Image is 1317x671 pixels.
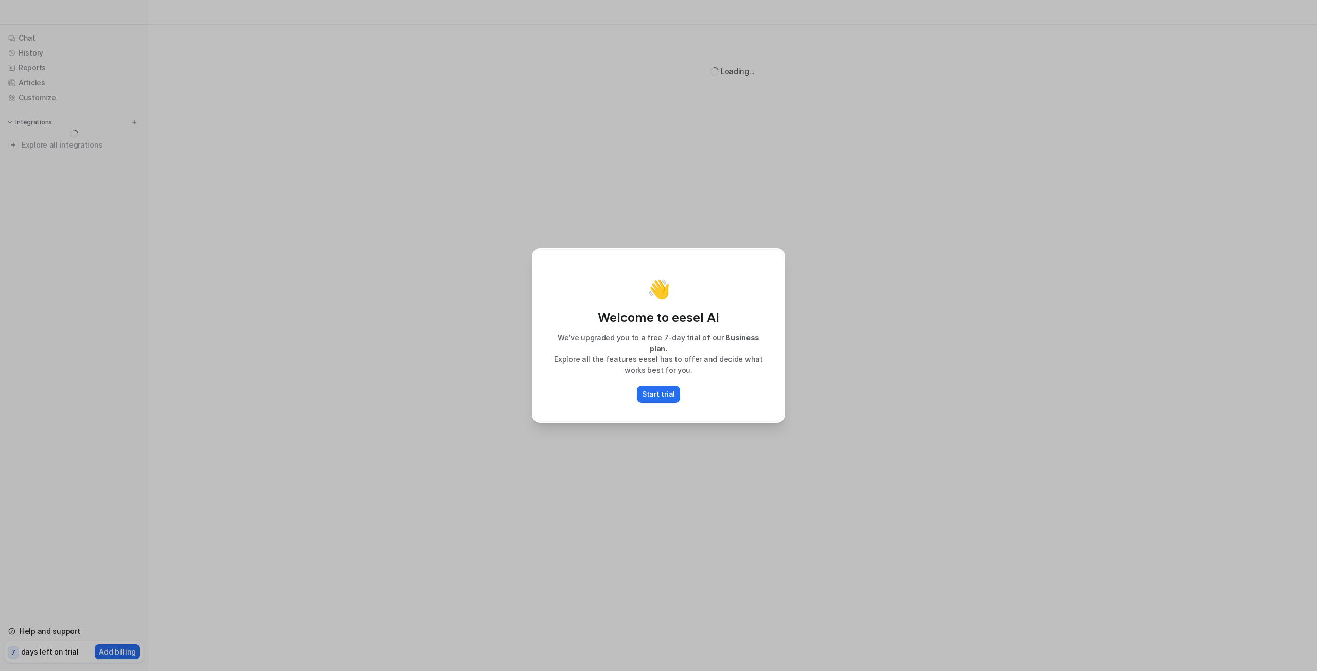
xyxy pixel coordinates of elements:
button: Start trial [637,386,680,403]
p: We’ve upgraded you to a free 7-day trial of our [544,332,773,354]
p: Start trial [642,389,675,400]
p: 👋 [647,279,670,299]
p: Explore all the features eesel has to offer and decide what works best for you. [544,354,773,375]
p: Welcome to eesel AI [544,310,773,326]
